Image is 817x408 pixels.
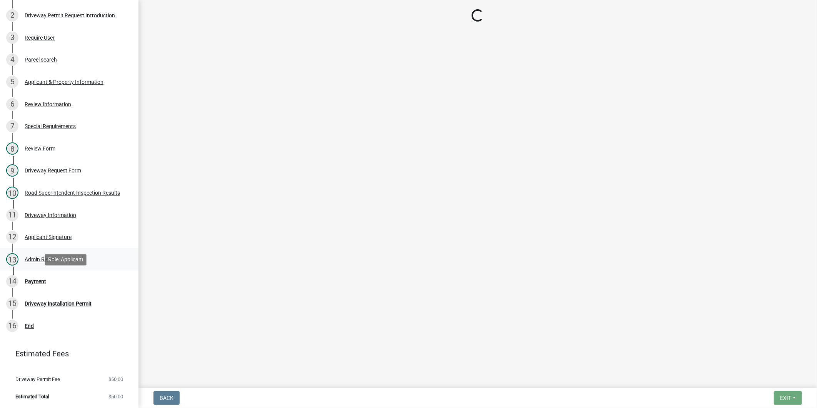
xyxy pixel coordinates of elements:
[780,395,791,401] span: Exit
[6,298,18,310] div: 15
[25,35,55,40] div: Require User
[108,394,123,399] span: $50.00
[6,76,18,88] div: 5
[6,32,18,44] div: 3
[25,168,81,173] div: Driveway Request Form
[6,253,18,266] div: 13
[15,394,49,399] span: Estimated Total
[774,391,802,405] button: Exit
[25,257,58,262] div: Admin Review
[6,275,18,288] div: 14
[6,54,18,66] div: 4
[6,9,18,22] div: 2
[153,391,180,405] button: Back
[6,120,18,132] div: 7
[25,323,34,329] div: End
[25,279,46,284] div: Payment
[25,301,92,306] div: Driveway Installation Permit
[6,142,18,155] div: 8
[25,234,72,240] div: Applicant Signature
[160,395,173,401] span: Back
[25,57,57,62] div: Parcel search
[6,187,18,199] div: 10
[6,320,18,332] div: 16
[25,146,55,151] div: Review Form
[108,377,123,382] span: $50.00
[25,190,120,196] div: Road Superintendent Inspection Results
[25,212,76,218] div: Driveway Information
[6,164,18,177] div: 9
[6,346,126,361] a: Estimated Fees
[45,254,87,265] div: Role: Applicant
[25,102,71,107] div: Review Information
[6,98,18,110] div: 6
[25,13,115,18] div: Driveway Permit Request Introduction
[25,124,76,129] div: Special Requirements
[6,209,18,221] div: 11
[25,79,103,85] div: Applicant & Property Information
[6,231,18,243] div: 12
[15,377,60,382] span: Driveway Permit Fee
